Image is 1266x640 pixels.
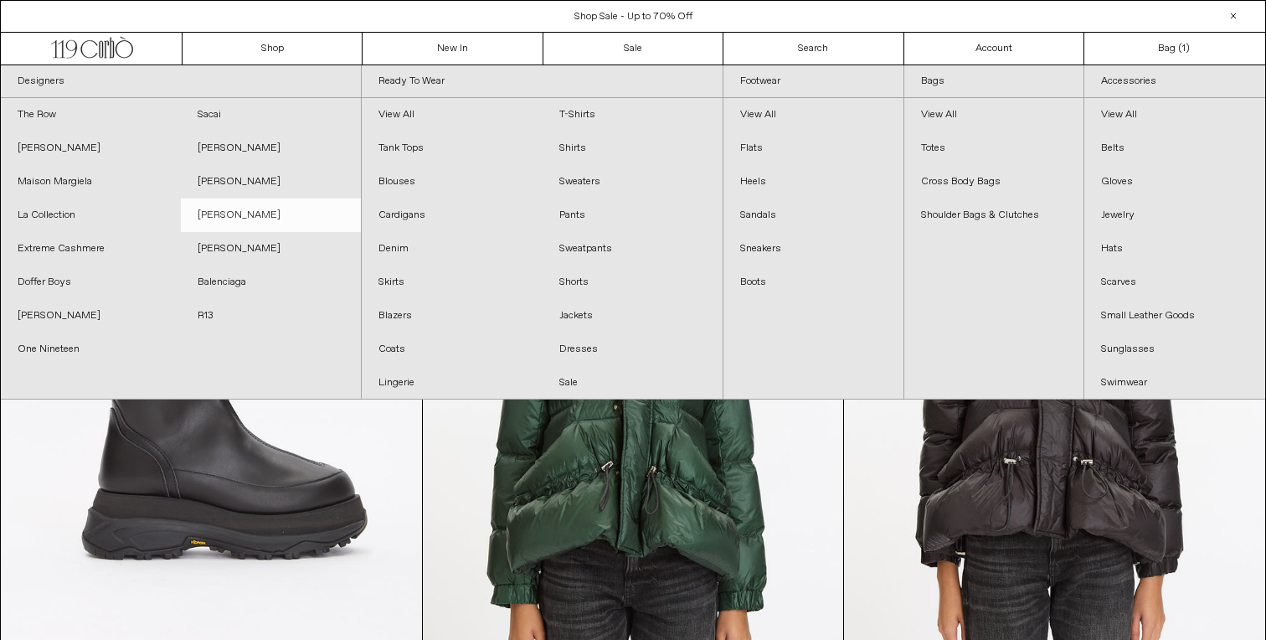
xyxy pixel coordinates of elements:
a: Jackets [543,299,723,333]
a: Doffer Boys [1,266,181,299]
a: R13 [181,299,361,333]
a: Blouses [362,165,542,199]
a: Ready To Wear [362,65,722,98]
a: Gloves [1084,165,1265,199]
a: Scarves [1084,266,1265,299]
a: Sandals [723,199,903,232]
span: ) [1182,41,1190,56]
a: [PERSON_NAME] [1,299,181,333]
a: Skirts [362,266,542,299]
a: Account [904,33,1084,65]
a: Sneakers [723,232,903,266]
a: Heels [723,165,903,199]
a: Shorts [543,266,723,299]
a: Belts [1084,132,1265,165]
a: [PERSON_NAME] [181,132,361,165]
a: Shop Sale - Up to 70% Off [574,10,692,23]
a: [PERSON_NAME] [181,165,361,199]
a: Balenciaga [181,266,361,299]
a: Bag () [1084,33,1264,65]
a: Accessories [1084,65,1265,98]
a: Footwear [723,65,903,98]
a: Dresses [543,333,723,366]
a: Designers [1,65,361,98]
a: Tank Tops [362,132,542,165]
a: Swimwear [1084,366,1265,400]
a: La Collection [1,199,181,232]
a: Shop [183,33,363,65]
a: Maison Margiela [1,165,181,199]
a: Sale [543,33,723,65]
a: View All [904,98,1084,132]
a: Totes [904,132,1084,165]
a: Denim [362,232,542,266]
a: Boots [723,266,903,299]
a: [PERSON_NAME] [1,132,181,165]
a: Shirts [543,132,723,165]
a: One Nineteen [1,333,181,366]
a: Blazers [362,299,542,333]
a: Flats [723,132,903,165]
a: [PERSON_NAME] [181,199,361,232]
a: Hats [1084,232,1265,266]
a: Sunglasses [1084,333,1265,366]
a: Cross Body Bags [904,165,1084,199]
a: Bags [904,65,1084,98]
a: Shoulder Bags & Clutches [904,199,1084,232]
a: Sale [543,366,723,400]
a: New In [363,33,543,65]
a: Small Leather Goods [1084,299,1265,333]
a: Coats [362,333,542,366]
a: T-Shirts [543,98,723,132]
a: Extreme Cashmere [1,232,181,266]
a: Sacai [181,98,361,132]
a: View All [723,98,903,132]
span: 1 [1182,42,1186,55]
a: Cardigans [362,199,542,232]
a: Sweaters [543,165,723,199]
a: Pants [543,199,723,232]
a: Search [723,33,903,65]
a: Sweatpants [543,232,723,266]
a: View All [362,98,542,132]
a: The Row [1,98,181,132]
a: Lingerie [362,366,542,400]
a: View All [1084,98,1265,132]
a: Jewelry [1084,199,1265,232]
a: [PERSON_NAME] [181,232,361,266]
